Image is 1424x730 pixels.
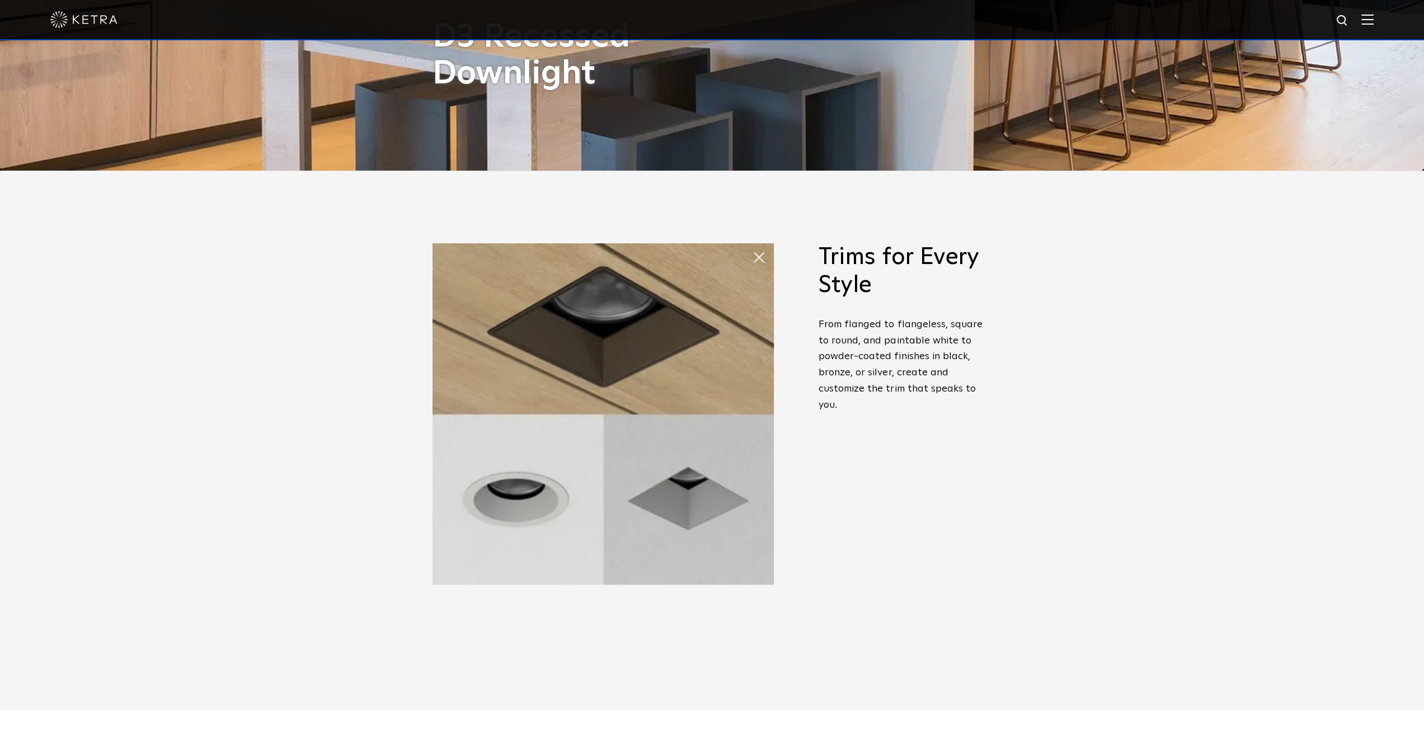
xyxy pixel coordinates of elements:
img: trims-for-every-style [433,243,774,585]
img: ketra-logo-2019-white [50,11,118,28]
h2: Trims for Every Style [819,243,992,300]
img: Hamburger%20Nav.svg [1361,14,1374,25]
h1: D3 Recessed Downlight [433,18,718,92]
span: From flanged to flangeless, square to round, and paintable white to powder-coated finishes in bla... [819,319,983,410]
img: search icon [1336,14,1350,28]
